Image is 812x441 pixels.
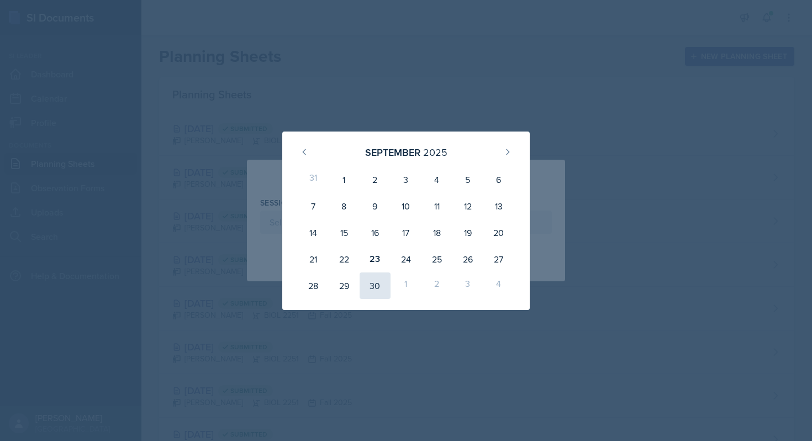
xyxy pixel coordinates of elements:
[360,166,391,193] div: 2
[452,193,483,219] div: 12
[421,246,452,272] div: 25
[391,272,421,299] div: 1
[483,219,514,246] div: 20
[483,272,514,299] div: 4
[452,219,483,246] div: 19
[360,193,391,219] div: 9
[360,219,391,246] div: 16
[423,145,447,160] div: 2025
[483,166,514,193] div: 6
[421,193,452,219] div: 11
[329,166,360,193] div: 1
[298,166,329,193] div: 31
[483,246,514,272] div: 27
[298,272,329,299] div: 28
[329,246,360,272] div: 22
[421,219,452,246] div: 18
[298,246,329,272] div: 21
[391,246,421,272] div: 24
[360,272,391,299] div: 30
[391,166,421,193] div: 3
[452,166,483,193] div: 5
[452,272,483,299] div: 3
[329,193,360,219] div: 8
[298,219,329,246] div: 14
[298,193,329,219] div: 7
[421,166,452,193] div: 4
[329,272,360,299] div: 29
[421,272,452,299] div: 2
[452,246,483,272] div: 26
[329,219,360,246] div: 15
[365,145,420,160] div: September
[391,219,421,246] div: 17
[360,246,391,272] div: 23
[483,193,514,219] div: 13
[391,193,421,219] div: 10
